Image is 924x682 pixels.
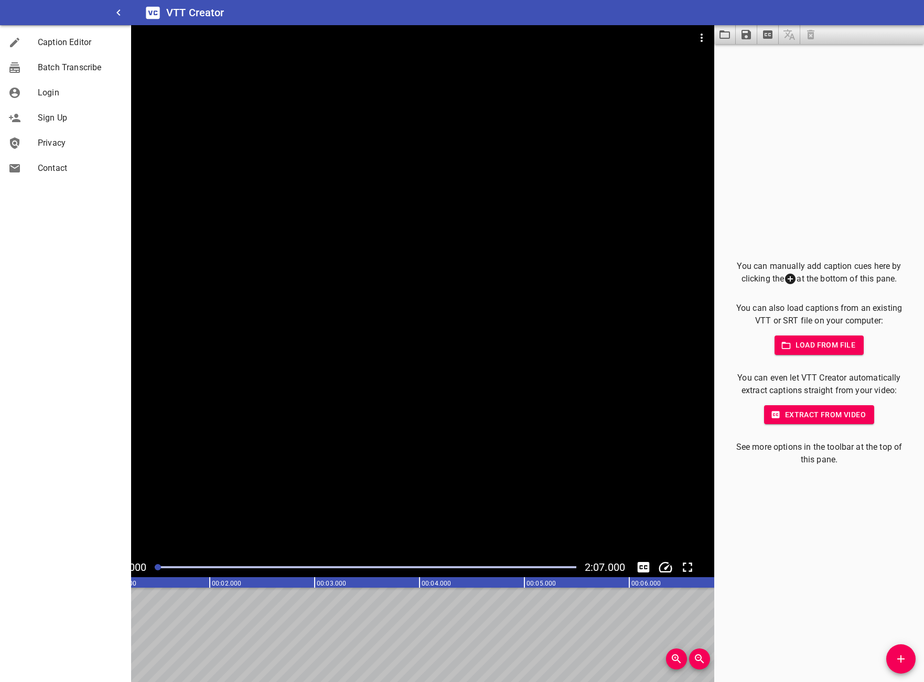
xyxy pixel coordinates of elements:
div: Playback Speed [656,557,675,577]
span: Extract from video [772,408,866,421]
div: Caption Editor [8,36,38,49]
button: Load from file [775,335,864,355]
span: Caption Editor [38,36,123,49]
p: You can manually add caption cues here by clicking the at the bottom of this pane. [731,260,907,286]
text: 00:02.000 [212,580,241,587]
button: Add Cue [886,644,916,674]
span: Add some captions below, then you can translate them. [779,25,800,44]
p: You can even let VTT Creator automatically extract captions straight from your video: [731,372,907,397]
button: Toggle captions [633,557,653,577]
text: 00:06.000 [631,580,661,587]
div: Play progress [155,566,576,568]
div: Batch Transcribe [8,61,38,74]
div: Privacy [8,137,38,149]
p: See more options in the toolbar at the top of this pane. [731,441,907,466]
span: Contact [38,162,123,175]
svg: Load captions from file [718,28,731,41]
span: Login [38,86,123,99]
button: Zoom Out [689,648,710,669]
text: 00:05.000 [527,580,556,587]
button: Video Options [689,25,714,50]
button: Toggle fullscreen [678,557,697,577]
button: Load captions from file [714,25,736,44]
svg: Extract captions from video [761,28,774,41]
button: Zoom In [666,648,687,669]
button: Change Playback Speed [656,557,675,577]
text: 00:04.000 [422,580,451,587]
span: Privacy [38,137,123,149]
span: Batch Transcribe [38,61,123,74]
div: Hide/Show Captions [633,557,653,577]
svg: Save captions to file [740,28,753,41]
p: You can also load captions from an existing VTT or SRT file on your computer: [731,302,907,327]
div: Sign Up [8,112,38,124]
h6: VTT Creator [166,4,224,21]
button: Save captions to file [736,25,757,44]
span: Load from file [783,339,856,352]
div: Contact [8,162,38,175]
button: Extract captions from video [757,25,779,44]
span: Video Duration [585,561,625,573]
div: Login [8,86,38,99]
span: Sign Up [38,112,123,124]
text: 00:03.000 [317,580,346,587]
button: Extract from video [764,405,874,425]
div: Toggle Full Screen [678,557,697,577]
